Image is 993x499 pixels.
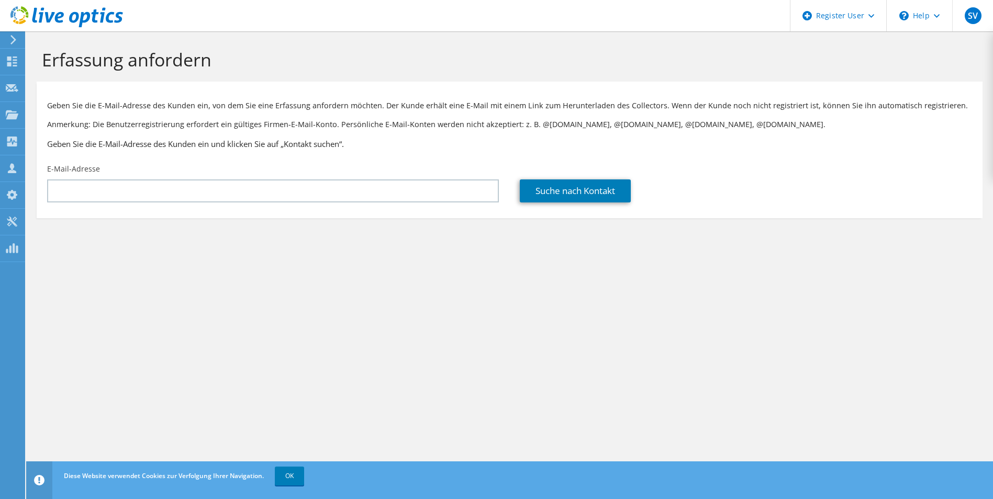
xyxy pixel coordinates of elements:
[965,7,981,24] span: SV
[47,100,972,111] p: Geben Sie die E-Mail-Adresse des Kunden ein, von dem Sie eine Erfassung anfordern möchten. Der Ku...
[520,179,631,202] a: Suche nach Kontakt
[64,471,264,480] span: Diese Website verwendet Cookies zur Verfolgung Ihrer Navigation.
[47,164,100,174] label: E-Mail-Adresse
[42,49,972,71] h1: Erfassung anfordern
[47,138,972,150] h3: Geben Sie die E-Mail-Adresse des Kunden ein und klicken Sie auf „Kontakt suchen“.
[275,467,304,485] a: OK
[899,11,909,20] svg: \n
[47,119,972,130] p: Anmerkung: Die Benutzerregistrierung erfordert ein gültiges Firmen-E-Mail-Konto. Persönliche E-Ma...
